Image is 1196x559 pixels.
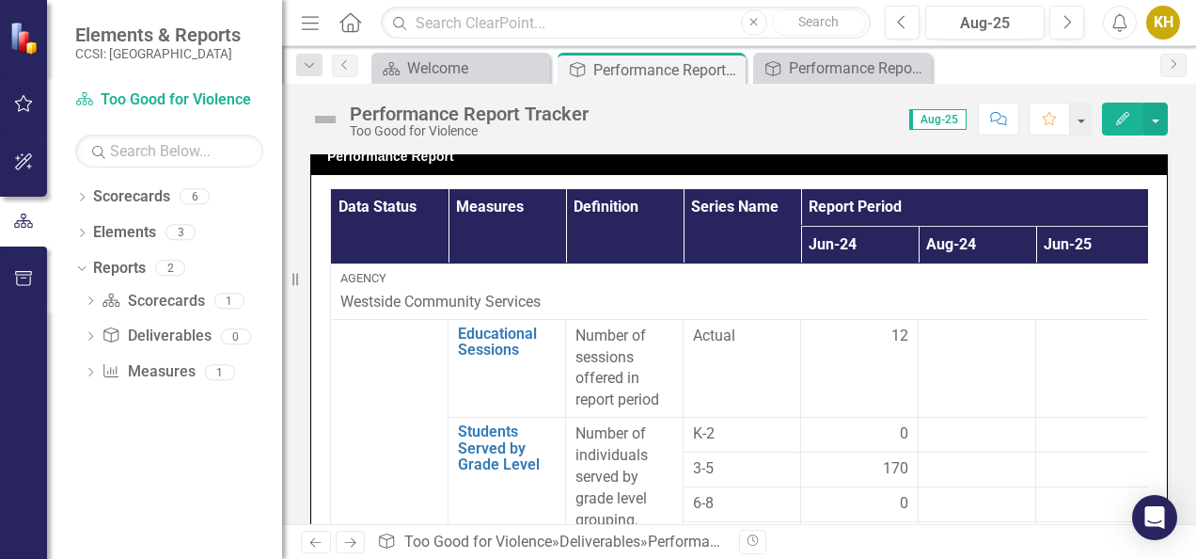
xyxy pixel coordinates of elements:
td: Double-Click to Edit Right Click for Context Menu [448,418,566,557]
td: Double-Click to Edit [1036,418,1154,453]
img: Not Defined [310,104,340,135]
input: Search Below... [75,135,263,168]
span: 12 [891,326,908,347]
td: Double-Click to Edit [1036,319,1154,417]
td: Double-Click to Edit Right Click for Context Menu [448,319,566,417]
h3: Performance Report [327,150,1157,164]
span: Actual [693,326,791,347]
td: Double-Click to Edit [1036,487,1154,522]
span: K-2 [693,423,791,445]
div: 1 [205,364,235,380]
td: Double-Click to Edit [919,487,1036,522]
td: Double-Click to Edit [801,319,919,417]
a: Scorecards [93,186,170,208]
a: Welcome [376,56,545,80]
img: ClearPoint Strategy [9,21,42,54]
td: Double-Click to Edit [919,522,1036,557]
div: 1 [214,293,244,309]
input: Search ClearPoint... [381,7,871,40]
a: Deliverables [102,326,211,347]
span: 0 [900,493,908,515]
td: Double-Click to Edit [919,319,1036,417]
a: Measures [102,361,195,383]
a: Scorecards [102,291,204,312]
a: Educational Sessions [458,326,556,359]
span: 3-5 [693,458,791,480]
div: » » [377,532,725,553]
td: Double-Click to Edit [1036,453,1154,487]
div: Performance Report Tracker [648,533,833,551]
div: 2 [155,260,185,276]
a: Reports [93,258,146,279]
span: 170 [883,458,908,480]
p: Number of individuals served by grade level grouping. [575,423,673,531]
td: Double-Click to Edit [801,453,919,487]
a: Performance Report Tracker [758,56,927,80]
div: 0 [221,328,251,344]
div: Performance Report Tracker [350,104,589,124]
div: Performance Report Tracker [593,58,741,82]
div: 3 [165,225,196,241]
div: Too Good for Violence [350,124,589,138]
td: Double-Click to Edit [801,487,919,522]
td: Double-Click to Edit [1036,522,1154,557]
span: Aug-25 [909,109,967,130]
button: Aug-25 [925,6,1045,40]
div: Open Intercom Messenger [1132,495,1177,540]
a: Elements [93,222,156,244]
td: Double-Click to Edit [919,453,1036,487]
div: Welcome [407,56,545,80]
span: 6-8 [693,493,791,515]
td: Double-Click to Edit [919,418,1036,453]
button: Search [772,9,866,36]
small: CCSI: [GEOGRAPHIC_DATA] [75,46,241,61]
span: Elements & Reports [75,24,241,46]
span: Search [798,14,839,29]
div: Performance Report Tracker [789,56,927,80]
p: Number of sessions offered in report period [575,326,673,411]
td: Double-Click to Edit [331,319,448,556]
div: 6 [180,189,210,205]
a: Students Served by Grade Level [458,423,556,473]
a: Too Good for Violence [404,533,552,551]
button: KH [1146,6,1180,40]
td: Double-Click to Edit [801,522,919,557]
div: Aug-25 [932,12,1038,35]
span: 0 [900,423,908,445]
td: Double-Click to Edit [801,418,919,453]
a: Deliverables [559,533,640,551]
a: Too Good for Violence [75,89,263,111]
